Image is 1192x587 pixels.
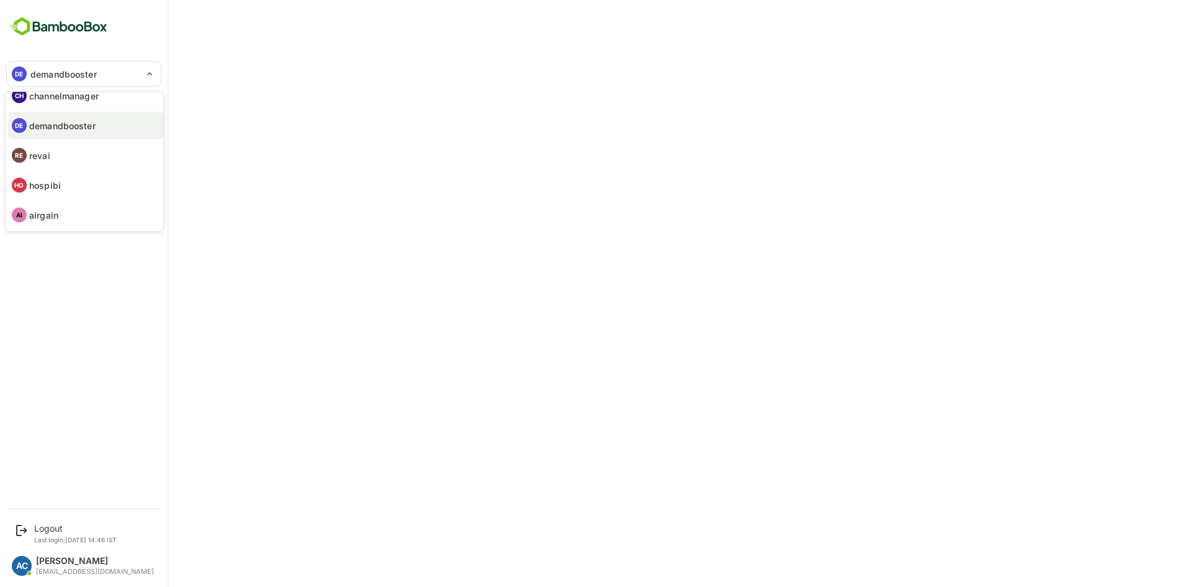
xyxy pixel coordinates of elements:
[29,149,50,162] p: revai
[12,118,27,133] div: DE
[29,89,99,102] p: channelmanager
[12,148,27,163] div: RE
[29,209,58,222] p: airgain
[29,179,61,192] p: hospibi
[12,88,27,103] div: CH
[29,119,96,132] p: demandbooster
[12,178,27,193] div: HO
[12,207,27,222] div: AI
